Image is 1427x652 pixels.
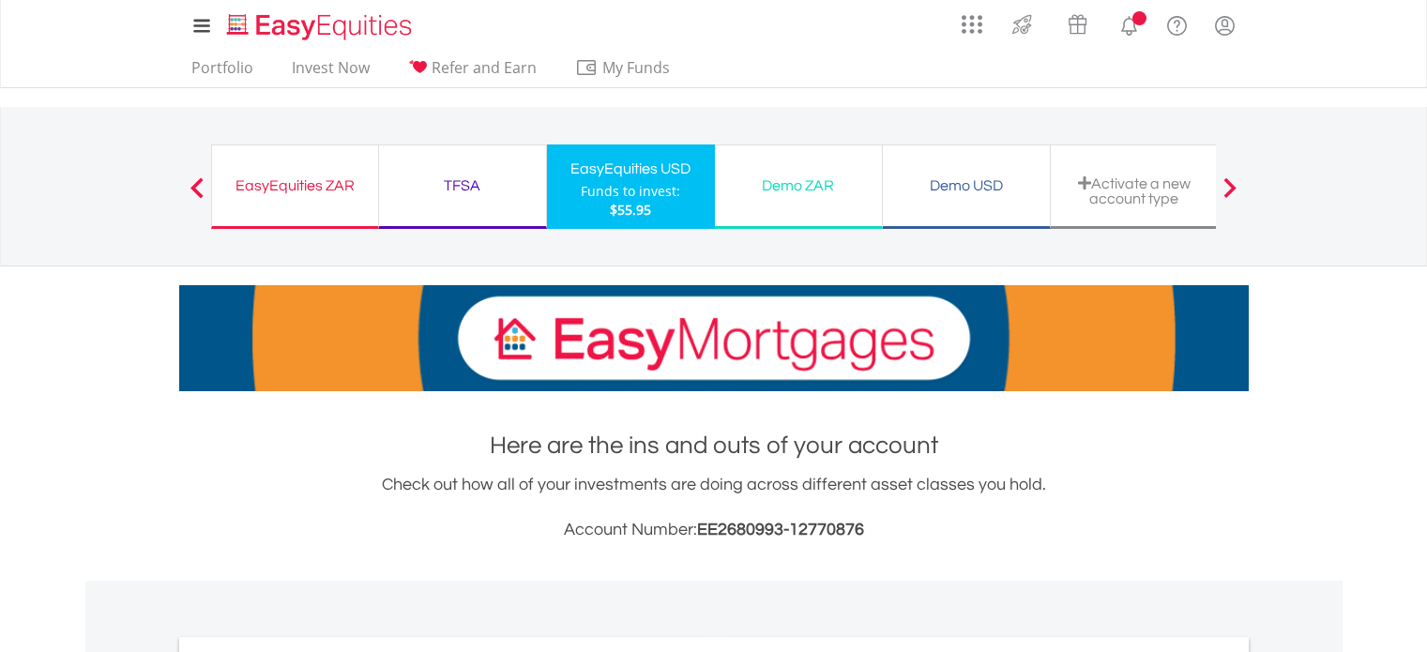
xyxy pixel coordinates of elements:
[179,285,1249,391] img: EasyMortage Promotion Banner
[894,173,1039,199] div: Demo USD
[1105,5,1153,42] a: Notifications
[1050,5,1105,39] a: Vouchers
[432,57,537,78] span: Refer and Earn
[184,58,261,87] a: Portfolio
[223,11,419,42] img: EasyEquities_Logo.png
[726,173,871,199] div: Demo ZAR
[558,156,704,182] div: EasyEquities USD
[949,5,994,35] a: AppsGrid
[1153,5,1201,42] a: FAQ's and Support
[401,58,544,87] a: Refer and Earn
[610,201,651,219] span: $55.95
[1007,9,1038,39] img: thrive-v2.svg
[697,521,864,538] span: EE2680993-12770876
[581,182,680,201] div: Funds to invest:
[223,173,367,199] div: EasyEquities ZAR
[1062,175,1207,206] div: Activate a new account type
[179,429,1249,462] h1: Here are the ins and outs of your account
[962,14,982,35] img: grid-menu-icon.svg
[390,173,535,199] div: TFSA
[1062,9,1093,39] img: vouchers-v2.svg
[284,58,377,87] a: Invest Now
[575,55,698,80] span: My Funds
[220,5,419,42] a: Home page
[179,517,1249,543] h3: Account Number:
[1201,5,1249,46] a: My Profile
[179,472,1249,543] div: Check out how all of your investments are doing across different asset classes you hold.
